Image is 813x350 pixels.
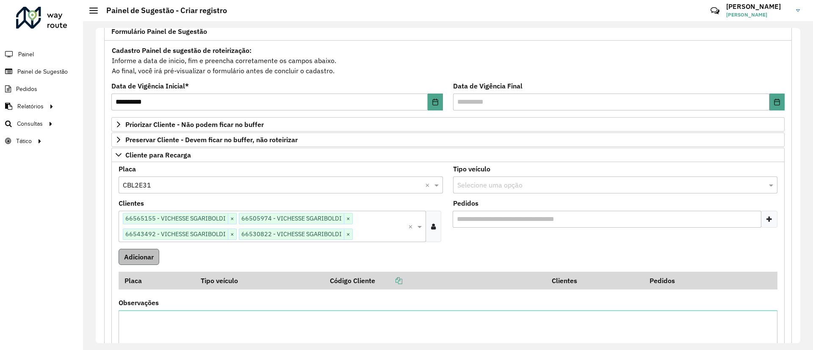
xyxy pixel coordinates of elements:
span: Relatórios [17,102,44,111]
button: Choose Date [428,94,443,110]
span: Cliente para Recarga [125,152,191,158]
span: Tático [16,137,32,146]
a: Copiar [375,276,402,285]
span: 66565155 - VICHESSE SGARIBOLDI [123,213,228,223]
th: Pedidos [644,272,741,289]
span: Formulário Painel de Sugestão [111,28,207,35]
th: Placa [119,272,195,289]
label: Clientes [119,198,144,208]
a: Priorizar Cliente - Não podem ficar no buffer [111,117,785,132]
span: Consultas [17,119,43,128]
span: Pedidos [16,85,37,94]
span: Clear all [425,180,432,190]
span: Preservar Cliente - Devem ficar no buffer, não roteirizar [125,136,298,143]
label: Observações [119,298,159,308]
strong: Cadastro Painel de sugestão de roteirização: [112,46,252,55]
h2: Painel de Sugestão - Criar registro [98,6,227,15]
label: Placa [119,164,136,174]
span: Clear all [408,221,415,231]
button: Adicionar [119,249,159,265]
th: Código Cliente [324,272,546,289]
label: Tipo veículo [453,164,490,174]
span: × [228,229,236,240]
label: Data de Vigência Final [453,81,523,91]
span: [PERSON_NAME] [726,11,790,19]
span: × [344,229,352,240]
a: Contato Rápido [706,2,724,20]
span: Painel [18,50,34,59]
span: 66530822 - VICHESSE SGARIBOLDI [239,229,344,239]
div: Informe a data de inicio, fim e preencha corretamente os campos abaixo. Ao final, você irá pré-vi... [111,45,785,76]
span: Priorizar Cliente - Não podem ficar no buffer [125,121,264,128]
label: Pedidos [453,198,478,208]
span: 66505974 - VICHESSE SGARIBOLDI [239,213,344,223]
th: Clientes [546,272,644,289]
h3: [PERSON_NAME] [726,3,790,11]
a: Preservar Cliente - Devem ficar no buffer, não roteirizar [111,132,785,147]
button: Choose Date [769,94,785,110]
span: 66543492 - VICHESSE SGARIBOLDI [123,229,228,239]
a: Cliente para Recarga [111,148,785,162]
span: Painel de Sugestão [17,67,68,76]
th: Tipo veículo [195,272,324,289]
label: Data de Vigência Inicial [111,81,189,91]
span: × [228,214,236,224]
span: × [344,214,352,224]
